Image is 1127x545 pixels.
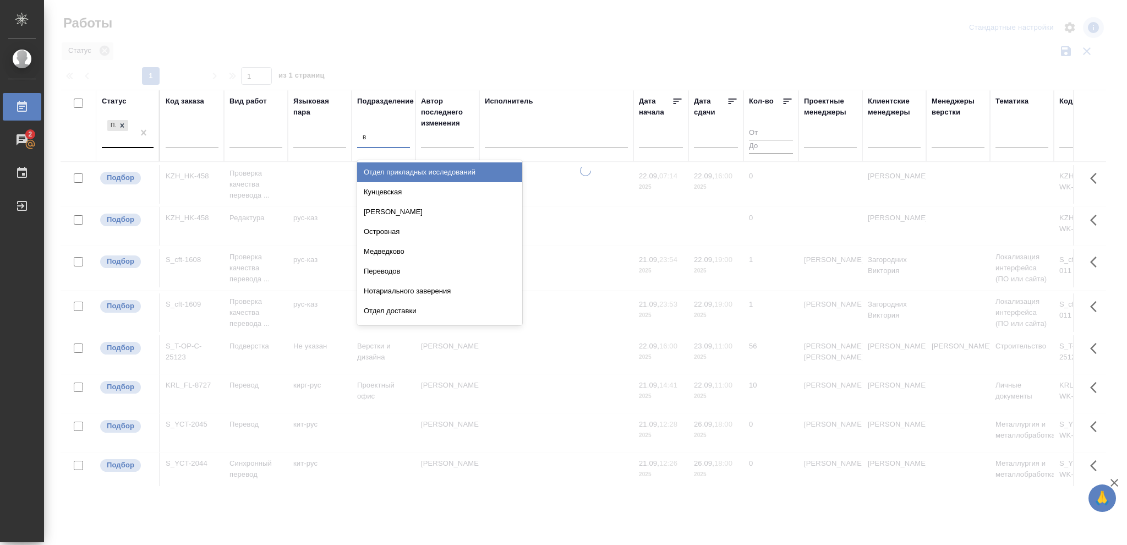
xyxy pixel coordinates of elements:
button: Здесь прячутся важные кнопки [1084,207,1110,233]
div: Статус [102,96,127,107]
div: Кол-во [749,96,774,107]
div: Островная [357,222,522,242]
button: Здесь прячутся важные кнопки [1084,293,1110,320]
div: Можно подбирать исполнителей [99,419,154,434]
div: Можно подбирать исполнителей [99,212,154,227]
button: Здесь прячутся важные кнопки [1084,453,1110,479]
p: Подбор [107,460,134,471]
button: Здесь прячутся важные кнопки [1084,413,1110,440]
p: Подбор [107,421,134,432]
div: Нотариального заверения [357,281,522,301]
div: Переводов [357,261,522,281]
div: Медведково [357,242,522,261]
p: Подбор [107,381,134,393]
button: 🙏 [1088,484,1116,512]
button: Здесь прячутся важные кнопки [1084,249,1110,275]
div: Языковая пара [293,96,346,118]
div: Отдел доставки [357,301,522,321]
p: Подбор [107,214,134,225]
div: Подбор [106,119,129,133]
div: Код работы [1059,96,1102,107]
div: Можно подбирать исполнителей [99,341,154,356]
button: Здесь прячутся важные кнопки [1084,335,1110,362]
a: 2 [3,126,41,154]
p: Подбор [107,301,134,312]
div: Можно подбирать исполнителей [99,254,154,269]
button: Здесь прячутся важные кнопки [1084,165,1110,192]
div: Можно подбирать исполнителей [99,299,154,314]
div: Код заказа [166,96,204,107]
div: Дата начала [639,96,672,118]
input: От [749,127,793,140]
input: До [749,140,793,154]
div: Дата сдачи [694,96,727,118]
div: Менеджеры верстки [932,96,984,118]
p: Подбор [107,256,134,267]
div: Проектные менеджеры [804,96,857,118]
div: Кунцевская [357,182,522,202]
button: Здесь прячутся важные кнопки [1084,374,1110,401]
p: Подбор [107,172,134,183]
span: 🙏 [1093,487,1112,510]
div: [PERSON_NAME] [357,202,522,222]
span: 2 [21,129,39,140]
div: Тематика [995,96,1028,107]
div: Можно подбирать исполнителей [99,458,154,473]
p: Подбор [107,342,134,353]
div: Вид работ [229,96,267,107]
div: Автор последнего изменения [421,96,474,129]
div: Подразделение [357,96,414,107]
div: Можно подбирать исполнителей [99,380,154,395]
div: Тверская [357,321,522,341]
div: Можно подбирать исполнителей [99,171,154,186]
div: Подбор [107,120,116,132]
div: Клиентские менеджеры [868,96,921,118]
div: Отдел прикладных исследований [357,162,522,182]
div: Исполнитель [485,96,533,107]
